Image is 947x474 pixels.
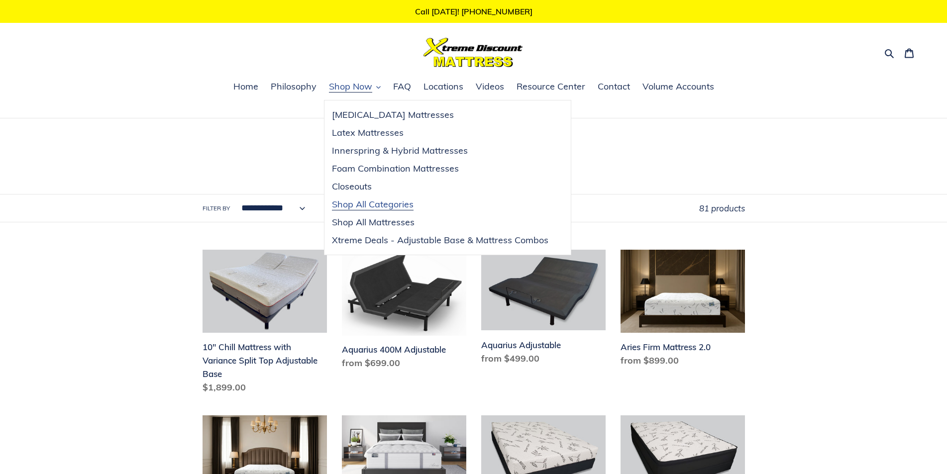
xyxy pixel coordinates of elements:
[593,80,635,95] a: Contact
[324,231,556,249] a: Xtreme Deals - Adjustable Base & Mattress Combos
[637,80,719,95] a: Volume Accounts
[471,80,509,95] a: Videos
[233,81,258,93] span: Home
[332,234,548,246] span: Xtreme Deals - Adjustable Base & Mattress Combos
[228,80,263,95] a: Home
[271,81,316,93] span: Philosophy
[203,204,230,213] label: Filter by
[699,203,745,213] span: 81 products
[388,80,416,95] a: FAQ
[324,124,556,142] a: Latex Mattresses
[332,109,454,121] span: [MEDICAL_DATA] Mattresses
[329,81,372,93] span: Shop Now
[423,38,523,67] img: Xtreme Discount Mattress
[324,160,556,178] a: Foam Combination Mattresses
[423,81,463,93] span: Locations
[332,127,404,139] span: Latex Mattresses
[517,81,585,93] span: Resource Center
[332,216,415,228] span: Shop All Mattresses
[324,195,556,213] a: Shop All Categories
[332,198,414,210] span: Shop All Categories
[598,81,630,93] span: Contact
[419,80,468,95] a: Locations
[324,80,386,95] button: Shop Now
[342,250,466,374] a: Aquarius 400M Adjustable
[481,250,606,369] a: Aquarius Adjustable
[266,80,321,95] a: Philosophy
[203,250,327,398] a: 10" Chill Mattress with Variance Split Top Adjustable Base
[512,80,590,95] a: Resource Center
[332,145,468,157] span: Innerspring & Hybrid Mattresses
[332,163,459,175] span: Foam Combination Mattresses
[324,142,556,160] a: Innerspring & Hybrid Mattresses
[332,181,372,192] span: Closeouts
[393,81,411,93] span: FAQ
[642,81,714,93] span: Volume Accounts
[476,81,504,93] span: Videos
[621,250,745,371] a: Aries Firm Mattress 2.0
[324,178,556,195] a: Closeouts
[324,106,556,124] a: [MEDICAL_DATA] Mattresses
[324,213,556,231] a: Shop All Mattresses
